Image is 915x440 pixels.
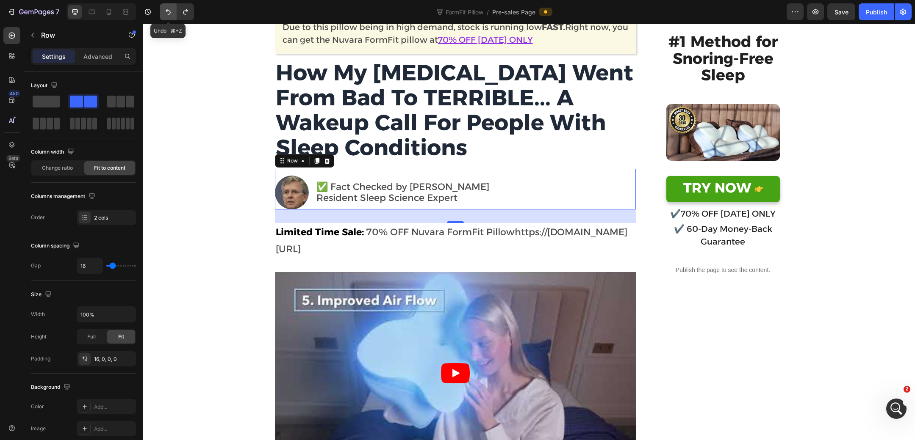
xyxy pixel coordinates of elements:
a: 70% OFF [DATE] ONLY [295,11,390,21]
button: Publish [859,3,894,20]
iframe: Design area [143,24,915,440]
span: Full [87,333,96,341]
span: 70% OFF [DATE] ONLY [527,185,633,195]
span: / [487,8,489,16]
div: Image [31,425,46,432]
input: Auto [77,307,136,322]
div: Add... [94,403,134,411]
strong: #1 Method for Snoring-Free Sleep [526,8,635,60]
span: FormFit Pillow [444,8,485,16]
div: 16, 0, 0, 0 [94,355,134,363]
iframe: Intercom live chat [886,399,907,419]
p: Row [41,30,113,40]
img: Alt Image [524,80,637,137]
button: Play [298,339,327,360]
div: Rich Text Editor. Editing area: main [132,199,493,234]
div: Column spacing [31,240,81,252]
div: Undo/Redo [160,3,194,20]
span: Change ratio [42,164,73,172]
span: ✔️ 60-Day Money-Back Guarantee [531,200,629,223]
p: Resident Sleep Science Expert [174,170,347,179]
div: Row [143,133,157,141]
div: Size [31,289,53,300]
strong: How My [MEDICAL_DATA] Went From Bad To TERRIBLE... A Wakeup Call For People With Sleep Conditions [133,36,491,137]
div: Layout [31,80,59,91]
div: Beta [6,155,20,162]
strong: ✔️ [527,185,538,195]
span: Pre-sales Page [492,8,535,16]
p: Publish the page to see the content. [520,242,640,251]
div: Height [31,333,47,341]
a: TRY NOW [524,152,637,179]
div: Add... [94,425,134,433]
button: Save [827,3,855,20]
p: Settings [42,52,66,61]
span: Fit [118,333,124,341]
div: Order [31,214,45,221]
p: ✅ Fact Checked by [PERSON_NAME] [174,159,347,168]
a: 70% OFF Nuvara FormFit Pillowhttps://[DOMAIN_NAME][URL] [133,203,485,231]
button: 7 [3,3,63,20]
div: Columns management [31,191,97,202]
img: gempages_577712881215210000-71dfe7c0-b717-434d-8e58-d10928af5778.webp [132,152,166,186]
div: Publish [866,8,887,16]
strong: Limited Time Sale: [133,203,221,214]
div: Padding [31,355,50,363]
div: Width [31,311,45,318]
span: 2 [904,386,910,393]
div: 450 [8,90,20,97]
strong: TRY NOW [541,156,609,172]
p: 7 [55,7,59,17]
span: Save [835,8,848,16]
input: Auto [77,258,103,273]
div: Gap [31,262,41,269]
div: 2 cols [94,214,134,222]
div: Column width [31,146,76,158]
div: Background [31,382,72,393]
span: Fit to content [94,164,125,172]
div: Color [31,403,44,410]
p: Advanced [83,52,112,61]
